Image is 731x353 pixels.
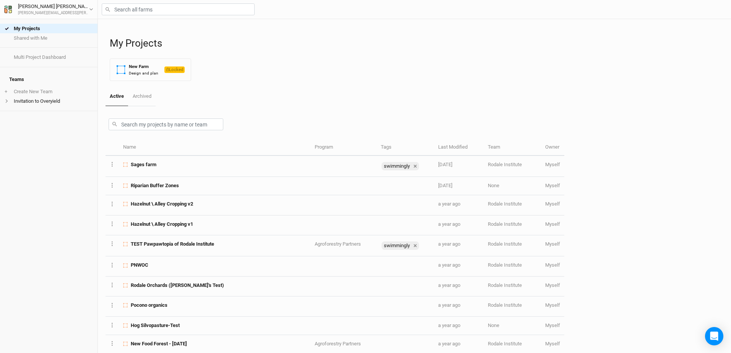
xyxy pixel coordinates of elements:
th: Program [310,139,376,156]
th: Last Modified [434,139,484,156]
th: Team [484,139,541,156]
span: leigh.archer@rodaleinstitute.org [545,341,560,347]
td: Rodale Institute [484,156,541,177]
h4: Teams [5,72,93,87]
span: leigh.archer@rodaleinstitute.org [545,282,560,288]
div: swimmingly [382,162,419,170]
span: Agroforestry Partners [315,241,361,247]
td: Rodale Institute [484,195,541,215]
span: Rodale Orchards (Sam's Test) [131,282,224,289]
span: Feb 26, 2025 5:12 PM [438,183,452,188]
span: Hog Silvopasture-Test [131,322,180,329]
div: Open Intercom Messenger [705,327,723,345]
td: Rodale Institute [484,277,541,296]
button: [PERSON_NAME] [PERSON_NAME][PERSON_NAME][EMAIL_ADDRESS][PERSON_NAME][DOMAIN_NAME] [4,2,94,16]
td: Rodale Institute [484,256,541,276]
span: Sep 18, 2024 11:38 AM [438,262,460,268]
span: Pocono organics [131,302,167,309]
div: [PERSON_NAME] [PERSON_NAME] [18,3,89,10]
th: Owner [541,139,564,156]
div: Design and plan [129,70,158,76]
span: Locked [164,66,185,73]
span: + [5,89,7,95]
span: Sep 20, 2024 8:44 AM [438,241,460,247]
span: Sep 26, 2024 4:12 PM [438,201,460,207]
input: Search all farms [102,3,255,15]
a: Archived [128,87,155,105]
span: Sages farm [131,161,156,168]
span: Sep 18, 2024 11:14 AM [438,282,460,288]
div: swimmingly [382,241,419,250]
td: Rodale Institute [484,296,541,316]
span: leigh.archer@rodaleinstitute.org [545,221,560,227]
h1: My Projects [110,37,723,49]
div: swimmingly [382,241,411,250]
span: Jun 14, 2024 6:03 PM [438,341,460,347]
span: Agroforestry Partners [315,341,361,347]
span: leigh.archer@rodaleinstitute.org [545,241,560,247]
div: swimmingly [382,162,411,170]
span: New Food Forest - June 2024 [131,340,187,347]
span: TEST Pawpawtopia of Rodale Institute [131,241,214,248]
td: None [484,317,541,335]
td: Rodale Institute [484,235,541,256]
span: Sep 26, 2024 11:45 AM [438,221,460,227]
td: Rodale Institute [484,215,541,235]
td: None [484,177,541,195]
span: Mar 27, 2025 2:04 PM [438,162,452,167]
a: Active [106,87,128,106]
span: leigh.archer@rodaleinstitute.org [545,322,560,328]
span: Aug 14, 2024 1:39 PM [438,302,460,308]
span: leigh.archer@rodaleinstitute.org [545,262,560,268]
span: Riparian Buffer Zones [131,182,179,189]
span: leigh.archer@rodaleinstitute.org [545,183,560,188]
span: leigh.archer@rodaleinstitute.org [545,302,560,308]
span: Hazelnut \ Alley Cropping v2 [131,201,193,207]
span: leigh.archer@rodaleinstitute.org [545,201,560,207]
span: PNWOC [131,262,148,269]
input: Search my projects by name or team [109,118,223,130]
span: leigh.archer@rodaleinstitute.org [545,162,560,167]
button: New FarmDesign and planLocked [110,58,191,81]
span: Jul 10, 2024 2:34 PM [438,322,460,328]
th: Name [119,139,310,156]
div: [PERSON_NAME][EMAIL_ADDRESS][PERSON_NAME][DOMAIN_NAME] [18,10,89,16]
span: Hazelnut \ Alley Cropping v1 [131,221,193,228]
div: New Farm [129,63,158,70]
th: Tags [377,139,434,156]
